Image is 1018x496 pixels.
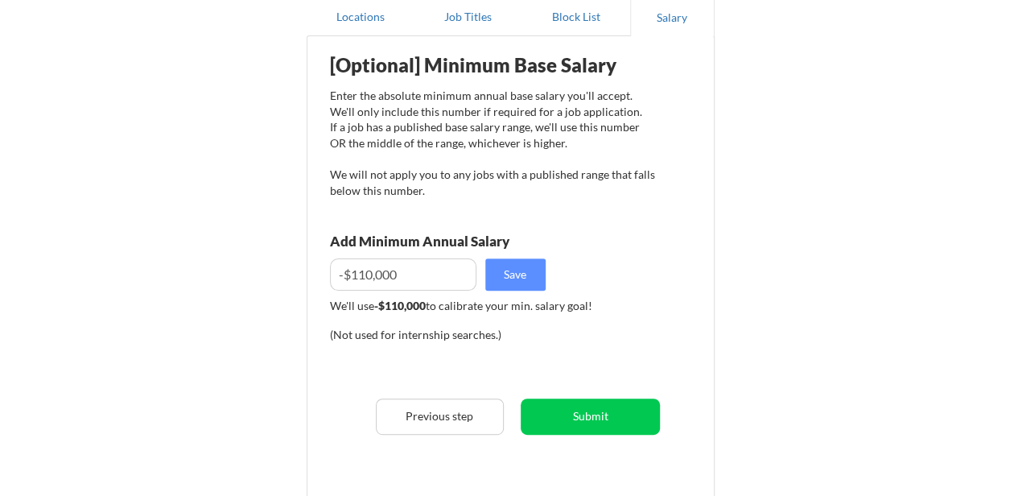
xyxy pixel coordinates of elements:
div: Add Minimum Annual Salary [330,234,582,248]
div: [Optional] Minimum Base Salary [330,56,656,75]
input: E.g. $100,000 [330,258,476,291]
div: (Not used for internship searches.) [330,327,548,343]
div: Enter the absolute minimum annual base salary you'll accept. We'll only include this number if re... [330,88,656,198]
div: We'll use to calibrate your min. salary goal! [330,298,656,314]
button: Submit [521,399,660,435]
button: Previous step [376,399,504,435]
strong: -$110,000 [374,299,426,312]
button: Save [485,258,546,291]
